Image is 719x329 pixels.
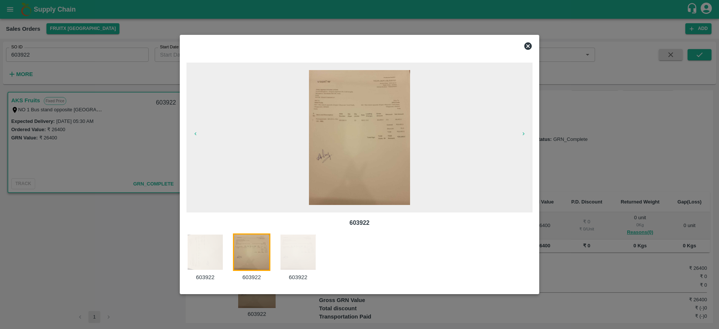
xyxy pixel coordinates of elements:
[279,273,317,281] p: 603922
[186,233,224,271] img: https://app.vegrow.in/rails/active_storage/blobs/redirect/eyJfcmFpbHMiOnsiZGF0YSI6MzAyODQ2MiwicHV...
[233,273,270,281] p: 603922
[186,273,224,281] p: 603922
[309,70,410,205] img: https://app.vegrow.in/rails/active_storage/blobs/redirect/eyJfcmFpbHMiOnsiZGF0YSI6MzAzMTY2OCwicHV...
[279,233,317,271] img: https://app.vegrow.in/rails/active_storage/blobs/redirect/eyJfcmFpbHMiOnsiZGF0YSI6MzAzMTY4NSwicHV...
[192,218,527,227] p: 603922
[233,233,270,271] img: https://app.vegrow.in/rails/active_storage/blobs/redirect/eyJfcmFpbHMiOnsiZGF0YSI6MzAzMTY2OCwicHV...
